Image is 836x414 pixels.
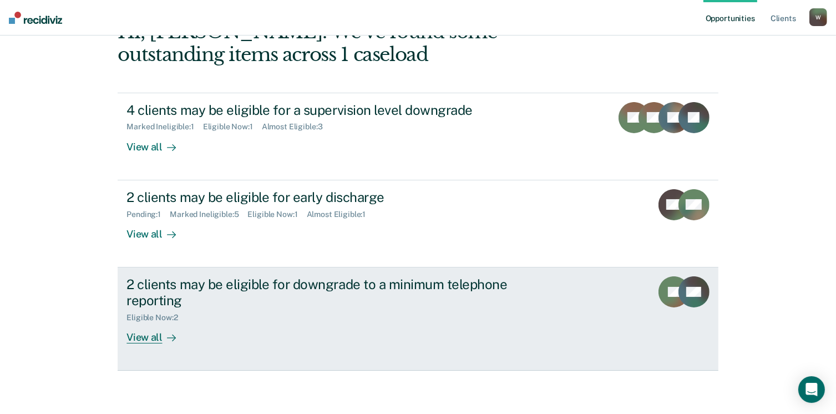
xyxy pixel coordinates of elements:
button: W [809,8,827,26]
div: Open Intercom Messenger [798,376,825,403]
div: View all [126,132,189,153]
div: Eligible Now : 2 [126,313,186,322]
div: Eligible Now : 1 [248,210,307,219]
div: Eligible Now : 1 [203,122,262,132]
div: 2 clients may be eligible for early discharge [126,189,516,205]
div: View all [126,219,189,240]
div: Marked Ineligible : 1 [126,122,202,132]
a: 2 clients may be eligible for downgrade to a minimum telephone reportingEligible Now:2View all [118,267,718,371]
div: Marked Ineligible : 5 [170,210,247,219]
a: 2 clients may be eligible for early dischargePending:1Marked Ineligible:5Eligible Now:1Almost Eli... [118,180,718,267]
img: Recidiviz [9,12,62,24]
a: 4 clients may be eligible for a supervision level downgradeMarked Ineligible:1Eligible Now:1Almos... [118,93,718,180]
div: Almost Eligible : 1 [307,210,375,219]
div: Almost Eligible : 3 [262,122,332,132]
div: 4 clients may be eligible for a supervision level downgrade [126,102,516,118]
div: View all [126,322,189,344]
div: 2 clients may be eligible for downgrade to a minimum telephone reporting [126,276,516,309]
div: Pending : 1 [126,210,170,219]
div: Hi, [PERSON_NAME]. We’ve found some outstanding items across 1 caseload [118,21,598,66]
